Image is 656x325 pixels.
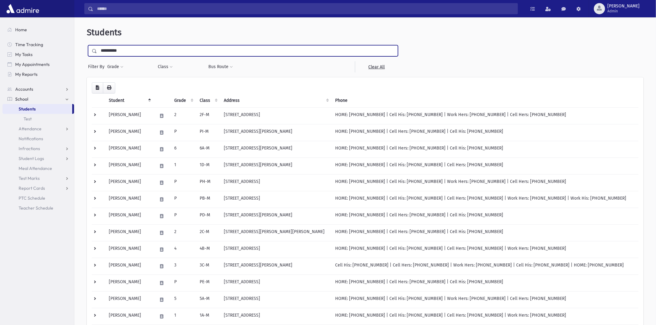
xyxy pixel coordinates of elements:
td: P [171,275,196,291]
th: Address: activate to sort column ascending [220,93,331,108]
td: [STREET_ADDRESS][PERSON_NAME] [220,141,331,158]
td: HOME: [PHONE_NUMBER] | Cell Hers: [PHONE_NUMBER] | Cell His: [PHONE_NUMBER] [331,275,639,291]
span: Admin [608,9,640,14]
td: HOME: [PHONE_NUMBER] | Cell Hers: [PHONE_NUMBER] | Cell His: [PHONE_NUMBER] [331,208,639,224]
td: [STREET_ADDRESS][PERSON_NAME] [220,208,331,224]
td: PH-M [196,174,220,191]
td: HOME: [PHONE_NUMBER] | Cell His: [PHONE_NUMBER] | Cell Hers: [PHONE_NUMBER] | Work Hers: [PHONE_N... [331,308,639,325]
td: 5A-M [196,291,220,308]
td: 4B-M [196,241,220,258]
td: HOME: [PHONE_NUMBER] | Cell His: [PHONE_NUMBER] | Cell Hers: [PHONE_NUMBER] | Work Hers: [PHONE_N... [331,241,639,258]
a: School [2,94,74,104]
td: P [171,191,196,208]
td: HOME: [PHONE_NUMBER] | Cell Hers: [PHONE_NUMBER] | Cell His: [PHONE_NUMBER] [331,141,639,158]
td: [PERSON_NAME] [105,208,153,224]
a: Notifications [2,134,74,144]
td: [PERSON_NAME] [105,291,153,308]
a: Students [2,104,72,114]
td: HOME: [PHONE_NUMBER] | Cell His: [PHONE_NUMBER] | Work Hers: [PHONE_NUMBER] | Cell Hers: [PHONE_N... [331,291,639,308]
td: [PERSON_NAME] [105,174,153,191]
td: 1 [171,158,196,174]
span: Filter By [88,63,107,70]
td: P [171,208,196,224]
span: Report Cards [19,185,45,191]
span: Home [15,27,27,32]
button: Bus Route [208,61,233,72]
td: [STREET_ADDRESS] [220,308,331,325]
td: [STREET_ADDRESS][PERSON_NAME] [220,158,331,174]
td: HOME: [PHONE_NUMBER] | Cell Hers: [PHONE_NUMBER] | Cell His: [PHONE_NUMBER] [331,124,639,141]
a: My Appointments [2,59,74,69]
td: HOME: [PHONE_NUMBER] | Cell His: [PHONE_NUMBER] | Cell Hers: [PHONE_NUMBER] | Work Hers: [PHONE_N... [331,191,639,208]
td: [PERSON_NAME] [105,191,153,208]
a: My Tasks [2,50,74,59]
span: Meal Attendance [19,166,52,171]
td: 4 [171,241,196,258]
input: Search [93,3,518,14]
th: Class: activate to sort column ascending [196,93,220,108]
td: Cell His: [PHONE_NUMBER] | Cell Hers: [PHONE_NUMBER] | Work Hers: [PHONE_NUMBER] | Cell His: [PHO... [331,258,639,275]
td: [STREET_ADDRESS] [220,241,331,258]
td: PI-M [196,124,220,141]
td: PB-M [196,191,220,208]
span: Time Tracking [15,42,43,47]
td: 6 [171,141,196,158]
a: My Reports [2,69,74,79]
button: CSV [92,82,103,93]
a: Attendance [2,124,74,134]
td: 2F-M [196,107,220,124]
a: Accounts [2,84,74,94]
td: HOME: [PHONE_NUMBER] | Cell His: [PHONE_NUMBER] | Work Hers: [PHONE_NUMBER] | Cell Hers: [PHONE_N... [331,174,639,191]
a: Test [2,114,74,124]
td: [STREET_ADDRESS] [220,275,331,291]
a: Meal Attendance [2,163,74,173]
td: 3C-M [196,258,220,275]
td: [PERSON_NAME] [105,224,153,241]
span: PTC Schedule [19,195,45,201]
th: Phone [331,93,639,108]
img: AdmirePro [5,2,41,15]
td: 2 [171,224,196,241]
td: 6A-M [196,141,220,158]
span: Infractions [19,146,40,151]
td: HOME: [PHONE_NUMBER] | Cell His: [PHONE_NUMBER] | Work Hers: [PHONE_NUMBER] | Cell Hers: [PHONE_N... [331,107,639,124]
a: Report Cards [2,183,74,193]
td: HOME: [PHONE_NUMBER] | Cell His: [PHONE_NUMBER] | Cell Hers: [PHONE_NUMBER] [331,158,639,174]
td: [PERSON_NAME] [105,141,153,158]
td: HOME: [PHONE_NUMBER] | Cell Hers: [PHONE_NUMBER] | Cell His: [PHONE_NUMBER] [331,224,639,241]
td: P [171,124,196,141]
span: Accounts [15,86,33,92]
button: Class [157,61,173,72]
button: Print [103,82,115,93]
a: Clear All [355,61,398,72]
td: [STREET_ADDRESS] [220,191,331,208]
td: [PERSON_NAME] [105,107,153,124]
span: My Tasks [15,52,33,57]
td: [STREET_ADDRESS] [220,107,331,124]
td: [STREET_ADDRESS][PERSON_NAME][PERSON_NAME] [220,224,331,241]
th: Student: activate to sort column descending [105,93,153,108]
a: Home [2,25,74,35]
span: Students [87,27,122,37]
a: Infractions [2,144,74,154]
a: Student Logs [2,154,74,163]
span: Attendance [19,126,42,132]
td: PE-M [196,275,220,291]
td: [PERSON_NAME] [105,158,153,174]
span: School [15,96,28,102]
td: [PERSON_NAME] [105,241,153,258]
button: Grade [107,61,124,72]
span: [PERSON_NAME] [608,4,640,9]
a: PTC Schedule [2,193,74,203]
span: My Appointments [15,62,50,67]
td: 1D-M [196,158,220,174]
td: 2 [171,107,196,124]
td: 2C-M [196,224,220,241]
span: Test Marks [19,175,40,181]
td: 1 [171,308,196,325]
td: [PERSON_NAME] [105,124,153,141]
span: Students [19,106,36,112]
td: [STREET_ADDRESS] [220,174,331,191]
td: [STREET_ADDRESS][PERSON_NAME] [220,124,331,141]
td: [STREET_ADDRESS] [220,291,331,308]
